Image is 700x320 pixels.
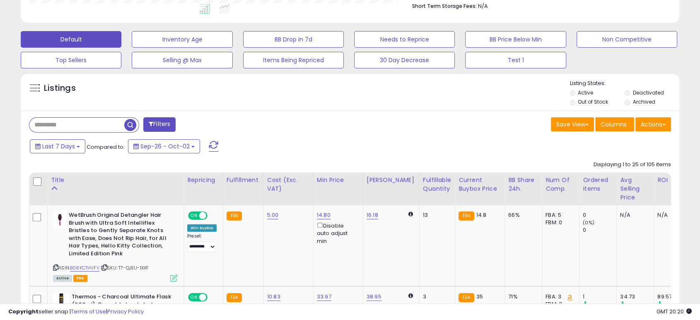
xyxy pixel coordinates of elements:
[107,308,144,315] a: Privacy Policy
[71,308,106,315] a: Terms of Use
[657,293,691,301] div: 89.57%
[317,176,360,184] div: Min Price
[459,176,501,193] div: Current Buybox Price
[508,293,536,301] div: 71%
[53,293,70,310] img: 31cb4fEh37L._SL40_.jpg
[546,211,573,219] div: FBA: 5
[53,211,177,281] div: ASIN:
[73,275,87,282] span: FBA
[583,219,594,226] small: (0%)
[189,294,199,301] span: ON
[476,211,487,219] span: 14.8
[42,142,75,150] span: Last 7 Days
[317,221,357,245] div: Disable auto adjust min
[30,139,85,153] button: Last 7 Days
[206,212,220,219] span: OFF
[465,31,566,48] button: BB Price Below Min
[267,176,310,193] div: Cost (Exc. VAT)
[570,80,679,87] p: Listing States:
[657,308,692,315] span: 2025-10-10 20:20 GMT
[187,176,220,184] div: Repricing
[53,275,72,282] span: All listings currently available for purchase on Amazon
[267,293,280,301] a: 10.83
[583,226,616,234] div: 0
[187,233,217,252] div: Preset:
[423,293,449,301] div: 3
[583,176,613,193] div: Ordered Items
[354,31,455,48] button: Needs to Reprice
[620,293,654,301] div: 34.73
[546,219,573,226] div: FBM: 0
[132,31,232,48] button: Inventory Age
[465,52,566,68] button: Test 1
[657,176,688,184] div: ROI
[546,293,573,301] div: FBA: 3
[44,82,76,94] h5: Listings
[476,293,483,301] span: 35
[128,139,200,153] button: Sep-26 - Oct-02
[633,89,664,96] label: Deactivated
[354,52,455,68] button: 30 Day Decrease
[367,176,416,184] div: [PERSON_NAME]
[367,211,378,219] a: 16.18
[578,98,608,105] label: Out of Stock
[578,89,593,96] label: Active
[595,117,634,131] button: Columns
[635,117,671,131] button: Actions
[51,176,180,184] div: Title
[551,117,594,131] button: Save View
[70,264,99,272] a: B08KCTHVFV
[657,211,685,219] div: N/A
[620,211,647,219] div: N/A
[601,120,627,128] span: Columns
[243,52,344,68] button: Items Being Repriced
[243,31,344,48] button: BB Drop in 7d
[423,176,451,193] div: Fulfillable Quantity
[412,2,477,10] b: Short Term Storage Fees:
[317,293,331,301] a: 33.97
[423,211,449,219] div: 13
[8,308,39,315] strong: Copyright
[508,211,536,219] div: 66%
[69,211,169,259] b: WetBrush Original Detangler Hair Brush with Ultra Soft Intelliflex Bristles to Gently Separate Kn...
[132,52,232,68] button: Selling @ Max
[143,117,176,132] button: Filters
[317,211,331,219] a: 14.80
[227,211,242,221] small: FBA
[508,176,538,193] div: BB Share 24h.
[189,212,199,219] span: ON
[101,264,149,271] span: | SKU: T7-QJEU-1XXF
[227,293,242,302] small: FBA
[478,2,488,10] span: N/A
[21,31,121,48] button: Default
[140,142,190,150] span: Sep-26 - Oct-02
[267,211,279,219] a: 5.00
[583,211,616,219] div: 0
[459,293,474,302] small: FBA
[594,161,671,169] div: Displaying 1 to 25 of 105 items
[583,293,616,301] div: 1
[53,211,67,228] img: 31rrTKX9wRL._SL40_.jpg
[367,293,381,301] a: 38.95
[633,98,655,105] label: Archived
[227,176,260,184] div: Fulfillment
[620,176,650,202] div: Avg Selling Price
[21,52,121,68] button: Top Sellers
[459,211,474,221] small: FBA
[546,176,576,193] div: Num of Comp.
[8,308,144,316] div: seller snap | |
[187,224,217,232] div: Win BuyBox
[577,31,677,48] button: Non Competitive
[87,143,125,151] span: Compared to:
